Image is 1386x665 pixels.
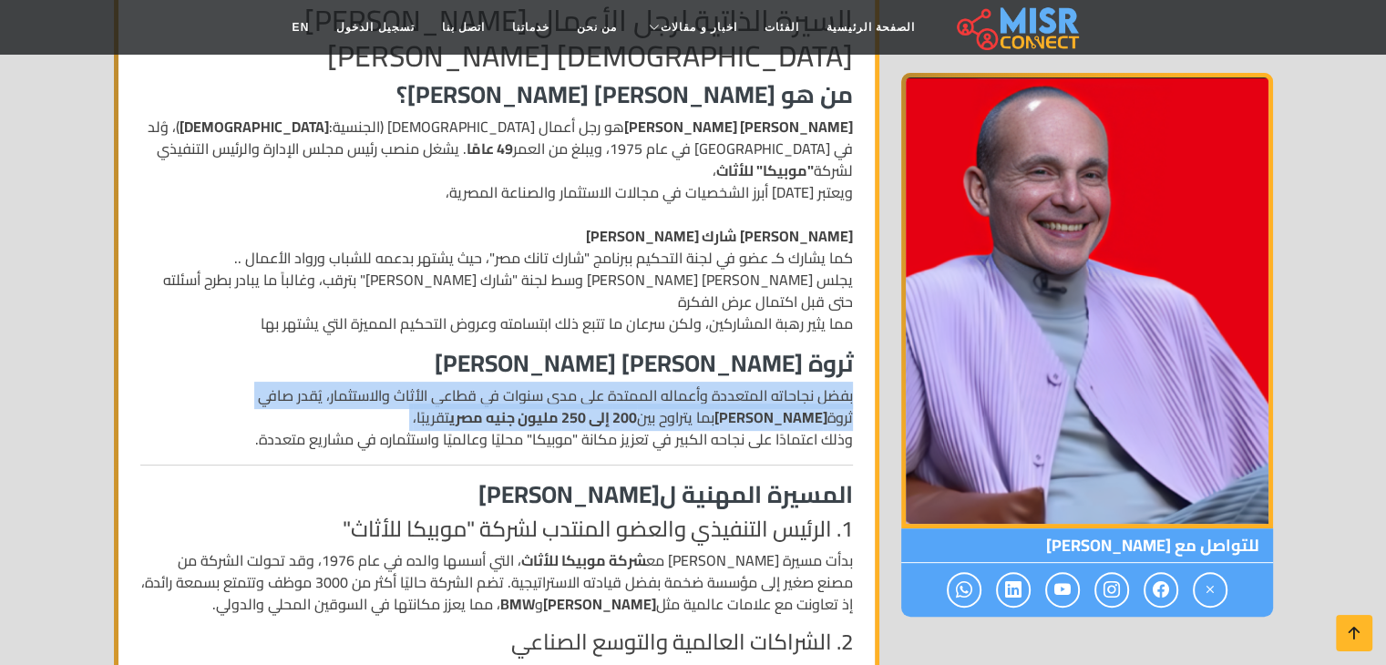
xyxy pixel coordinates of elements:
[140,517,853,543] h4: 1. الرئيس التنفيذي والعضو المنتدب لشركة "موبيكا للأثاث"
[714,404,827,431] strong: [PERSON_NAME]
[716,157,814,184] strong: "موبيكا" للأثاث
[428,10,498,45] a: اتصل بنا
[140,549,853,615] p: بدأت مسيرة [PERSON_NAME] مع ، التي أسسها والده في عام 1976، وقد تحولت الشركة من مصنع صغير إلى مؤس...
[957,5,1079,50] img: main.misr_connect
[563,10,631,45] a: من نحن
[279,10,323,45] a: EN
[813,10,929,45] a: الصفحة الرئيسية
[661,19,737,36] span: اخبار و مقالات
[467,135,513,162] strong: 49 عامًا
[180,113,329,140] strong: [DEMOGRAPHIC_DATA]
[901,528,1273,563] span: للتواصل مع [PERSON_NAME]
[140,384,853,450] p: بفضل نجاحاته المتعددة وأعماله الممتدة على مدى سنوات في قطاعي الأثاث والاستثمار، يُقدر صافي ثروة ب...
[586,222,853,250] strong: [PERSON_NAME] شارك [PERSON_NAME]
[140,116,853,334] p: هو رجل أعمال [DEMOGRAPHIC_DATA] (الجنسية: )، وُلد في [GEOGRAPHIC_DATA] في عام 1975، ويبلغ من العم...
[751,10,813,45] a: الفئات
[449,404,637,431] strong: 200 إلى 250 مليون جنيه مصري
[631,10,751,45] a: اخبار و مقالات
[901,73,1273,528] img: محمد فاروق
[521,547,646,574] strong: شركة موبيكا للأثاث
[140,629,853,656] h4: 2. الشراكات العالمية والتوسع الصناعي
[498,10,563,45] a: خدماتنا
[323,10,427,45] a: تسجيل الدخول
[140,349,853,377] h3: ثروة [PERSON_NAME] [PERSON_NAME]
[624,113,853,140] strong: [PERSON_NAME] [PERSON_NAME]
[140,80,853,108] h3: من هو [PERSON_NAME] [PERSON_NAME]؟
[140,480,853,508] h3: المسيرة المهنية ل[PERSON_NAME]
[543,590,656,618] strong: [PERSON_NAME]
[500,590,535,618] strong: BMW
